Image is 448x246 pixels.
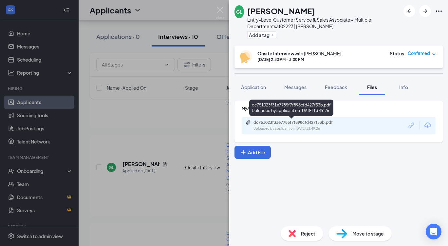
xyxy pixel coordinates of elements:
div: Open Intercom Messenger [426,224,441,239]
svg: ArrowLeftNew [405,7,413,15]
button: ArrowLeftNew [403,5,415,17]
div: Uploaded by applicant on [DATE] 13:49:26 [253,126,352,131]
svg: Plus [240,149,247,156]
div: MyJobHelper Resume [242,105,436,111]
span: Feedback [325,84,347,90]
span: Messages [284,84,307,90]
b: Onsite Interview [257,50,294,56]
div: dc751023f31e7785f7f898cfd427f53b.pdf Uploaded by applicant on [DATE] 13:49:26 [249,100,333,116]
span: Move to stage [352,230,384,237]
span: Info [399,84,408,90]
div: [DATE] 2:30 PM - 3:00 PM [257,57,341,62]
div: GL [236,9,242,15]
svg: Paperclip [246,120,251,125]
span: Files [367,84,377,90]
div: Status : [390,50,406,57]
div: dc751023f31e7785f7f898cfd427f53b.pdf [253,120,345,125]
span: Application [241,84,266,90]
button: ArrowRight [419,5,431,17]
a: Paperclipdc751023f31e7785f7f898cfd427f53b.pdfUploaded by applicant on [DATE] 13:49:26 [246,120,352,131]
svg: ArrowRight [421,7,429,15]
div: Entry-Level Customer Service & Sales Associate – Multiple Departments at 02223 | [PERSON_NAME] [247,16,400,29]
svg: Ellipses [435,7,443,15]
button: Add FilePlus [234,146,271,159]
h1: [PERSON_NAME] [247,5,315,16]
span: Reject [301,230,315,237]
span: Confirmed [408,50,430,57]
button: PlusAdd a tag [247,31,276,38]
svg: Plus [271,33,275,37]
svg: Download [424,122,432,129]
span: down [432,52,436,56]
svg: Link [407,121,416,130]
div: with [PERSON_NAME] [257,50,341,57]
